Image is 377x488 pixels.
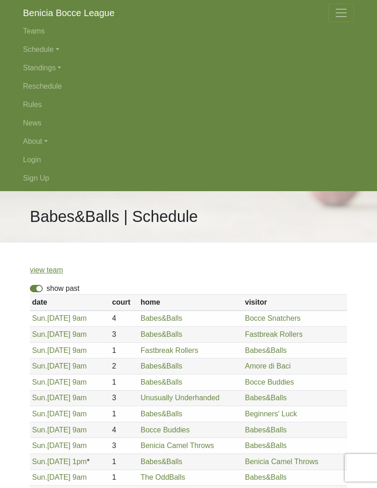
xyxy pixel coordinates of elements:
[32,458,87,465] a: Sun.[DATE] 1pm
[245,314,301,322] a: Bocce Snatchers
[23,40,354,59] a: Schedule
[32,410,87,418] a: Sun.[DATE] 9am
[245,442,287,449] a: Babes&Balls
[110,454,138,470] td: 1
[243,295,347,311] th: visitor
[23,132,354,151] a: About
[141,442,214,449] a: Benicia Camel Throws
[46,283,80,294] label: show past
[110,422,138,438] td: 4
[30,266,63,274] a: view team
[110,311,138,327] td: 4
[32,442,87,449] a: Sun.[DATE] 9am
[138,295,243,311] th: home
[245,346,287,354] a: Babes&Balls
[141,314,183,322] a: Babes&Balls
[245,394,287,402] a: Babes&Balls
[141,410,183,418] a: Babes&Balls
[32,378,87,386] a: Sun.[DATE] 9am
[32,442,47,449] span: Sun.
[32,458,47,465] span: Sun.
[245,362,291,370] a: Amore di Baci
[32,410,47,418] span: Sun.
[32,394,87,402] a: Sun.[DATE] 9am
[32,330,87,338] a: Sun.[DATE] 9am
[23,114,354,132] a: News
[141,473,185,481] a: The OddBalls
[245,426,287,434] a: Babes&Balls
[141,426,190,434] a: Bocce Buddies
[32,346,87,354] a: Sun.[DATE] 9am
[32,426,87,434] a: Sun.[DATE] 9am
[32,314,47,322] span: Sun.
[23,169,354,187] a: Sign Up
[110,390,138,406] td: 3
[245,473,287,481] a: Babes&Balls
[141,458,183,465] a: Babes&Balls
[32,314,87,322] a: Sun.[DATE] 9am
[32,394,47,402] span: Sun.
[32,330,47,338] span: Sun.
[32,346,47,354] span: Sun.
[32,473,47,481] span: Sun.
[110,470,138,486] td: 1
[110,342,138,358] td: 1
[328,4,354,22] button: Toggle navigation
[141,362,183,370] a: Babes&Balls
[32,362,87,370] a: Sun.[DATE] 9am
[245,378,294,386] a: Bocce Buddies
[23,59,354,77] a: Standings
[245,458,319,465] a: Benicia Camel Throws
[110,327,138,343] td: 3
[110,406,138,422] td: 1
[30,295,110,311] th: date
[110,358,138,375] td: 2
[141,394,220,402] a: Unusually Underhanded
[23,151,354,169] a: Login
[141,378,183,386] a: Babes&Balls
[32,362,47,370] span: Sun.
[110,295,138,311] th: court
[32,473,87,481] a: Sun.[DATE] 9am
[110,438,138,454] td: 3
[245,410,297,418] a: Beginners' Luck
[23,4,114,22] a: Benicia Bocce League
[23,96,354,114] a: Rules
[32,426,47,434] span: Sun.
[30,207,198,226] h1: Babes&Balls | Schedule
[141,330,183,338] a: Babes&Balls
[23,77,354,96] a: Reschedule
[245,330,303,338] a: Fastbreak Rollers
[32,378,47,386] span: Sun.
[110,374,138,390] td: 1
[141,346,198,354] a: Fastbreak Rollers
[23,22,354,40] a: Teams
